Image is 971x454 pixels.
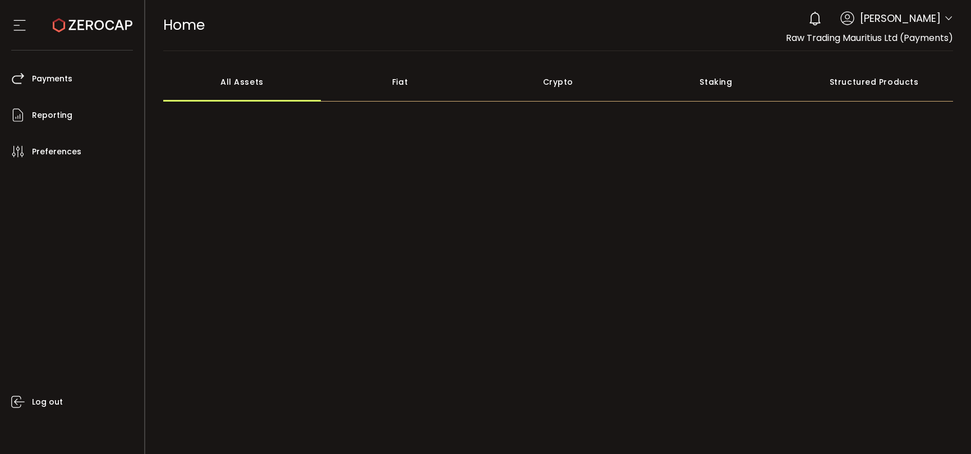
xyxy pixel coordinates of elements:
[32,71,72,87] span: Payments
[32,107,72,123] span: Reporting
[321,62,479,102] div: Fiat
[32,144,81,160] span: Preferences
[32,394,63,410] span: Log out
[786,31,953,44] span: Raw Trading Mauritius Ltd (Payments)
[479,62,637,102] div: Crypto
[163,15,205,35] span: Home
[860,11,941,26] span: [PERSON_NAME]
[163,62,321,102] div: All Assets
[795,62,953,102] div: Structured Products
[637,62,795,102] div: Staking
